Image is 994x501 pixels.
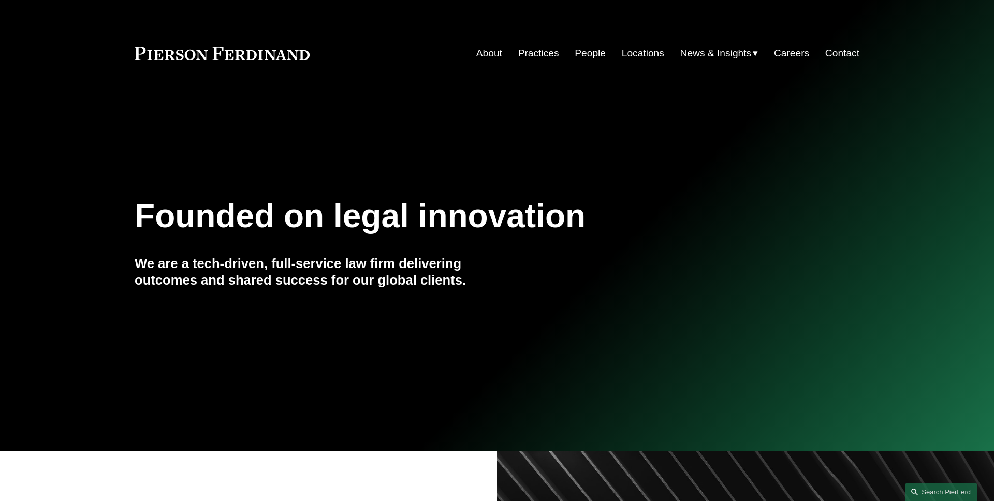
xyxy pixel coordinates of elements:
a: Contact [825,43,859,63]
a: Locations [622,43,664,63]
a: Careers [774,43,809,63]
a: folder dropdown [680,43,758,63]
h1: Founded on legal innovation [135,197,739,235]
span: News & Insights [680,45,752,63]
a: About [476,43,502,63]
h4: We are a tech-driven, full-service law firm delivering outcomes and shared success for our global... [135,255,497,289]
a: Practices [518,43,559,63]
a: People [575,43,606,63]
a: Search this site [905,483,977,501]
